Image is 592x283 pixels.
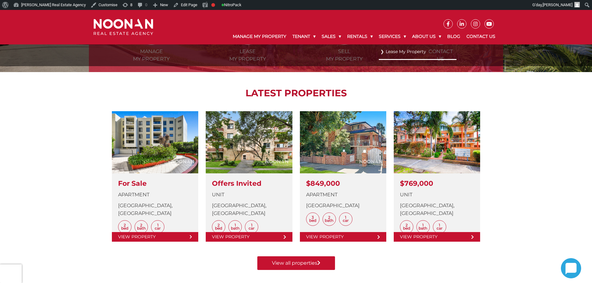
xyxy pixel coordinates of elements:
[344,29,376,44] a: Rentals
[543,2,572,7] span: [PERSON_NAME]
[94,19,153,35] img: Noonan Real Estate Agency
[289,29,319,44] a: Tenant
[444,29,463,44] a: Blog
[211,3,215,7] div: Focus keyphrase not set
[463,29,498,44] a: Contact Us
[230,29,289,44] a: Manage My Property
[257,256,335,270] a: View all properties
[104,88,488,99] h2: LATEST PROPERTIES
[319,29,344,44] a: Sales
[409,29,444,44] a: About Us
[380,48,455,56] a: Lease My Property
[376,29,409,44] a: Services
